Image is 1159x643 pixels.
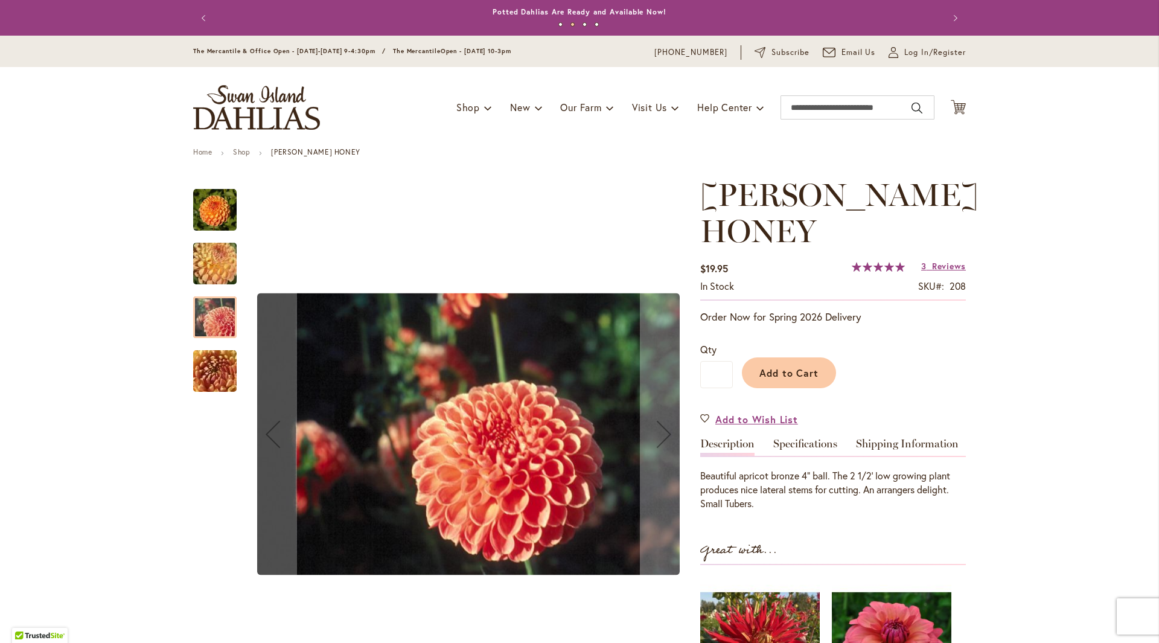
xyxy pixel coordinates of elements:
[583,22,587,27] button: 3 of 4
[233,147,250,156] a: Shop
[654,46,727,59] a: [PHONE_NUMBER]
[823,46,876,59] a: Email Us
[771,46,809,59] span: Subscribe
[921,260,966,272] a: 3 Reviews
[700,438,755,456] a: Description
[193,231,249,284] div: CRICHTON HONEY
[558,22,563,27] button: 1 of 4
[456,101,480,114] span: Shop
[193,6,217,30] button: Previous
[773,438,837,456] a: Specifications
[632,101,667,114] span: Visit Us
[595,22,599,27] button: 4 of 4
[715,412,798,426] span: Add to Wish List
[932,260,966,272] span: Reviews
[700,310,966,324] p: Order Now for Spring 2026 Delivery
[700,176,979,250] span: [PERSON_NAME] HONEY
[950,280,966,293] div: 208
[441,47,511,55] span: Open - [DATE] 10-3pm
[193,338,237,392] div: CRICHTON HONEY
[755,46,809,59] a: Subscribe
[856,438,959,456] a: Shipping Information
[697,101,752,114] span: Help Center
[560,101,601,114] span: Our Farm
[889,46,966,59] a: Log In/Register
[921,260,927,272] span: 3
[193,147,212,156] a: Home
[841,46,876,59] span: Email Us
[918,280,944,292] strong: SKU
[700,469,966,511] div: Beautiful apricot bronze 4" ball. The 2 1/2' low growing plant produces nice lateral stems for cu...
[942,6,966,30] button: Next
[257,293,680,575] img: CRICHTON HONEY
[171,339,258,404] img: CRICHTON HONEY
[570,22,575,27] button: 2 of 4
[510,101,530,114] span: New
[193,47,441,55] span: The Mercantile & Office Open - [DATE]-[DATE] 9-4:30pm / The Mercantile
[493,7,666,16] a: Potted Dahlias Are Ready and Available Now!
[700,280,734,292] span: In stock
[700,412,798,426] a: Add to Wish List
[700,280,734,293] div: Availability
[171,231,258,296] img: CRICHTON HONEY
[193,177,249,231] div: CRICHTON HONEY
[700,343,717,356] span: Qty
[193,188,237,232] img: CRICHTON HONEY
[700,262,728,275] span: $19.95
[193,284,249,338] div: CRICHTON HONEY
[700,540,777,560] strong: Great with...
[852,262,905,272] div: 100%
[9,600,43,634] iframe: Launch Accessibility Center
[271,147,360,156] strong: [PERSON_NAME] HONEY
[700,438,966,511] div: Detailed Product Info
[904,46,966,59] span: Log In/Register
[742,357,836,388] button: Add to Cart
[193,85,320,130] a: store logo
[759,366,819,379] span: Add to Cart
